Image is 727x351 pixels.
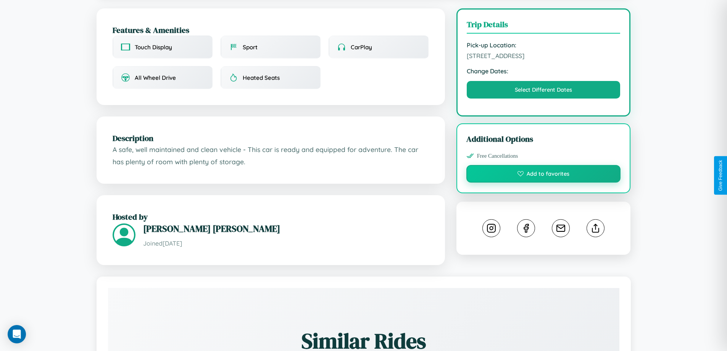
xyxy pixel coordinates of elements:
span: Touch Display [135,44,172,51]
h2: Hosted by [113,211,429,222]
span: CarPlay [351,44,372,51]
p: Joined [DATE] [143,238,429,249]
h3: Additional Options [466,133,621,144]
span: Sport [243,44,258,51]
p: A safe, well maintained and clean vehicle - This car is ready and equipped for adventure. The car... [113,144,429,168]
h2: Description [113,133,429,144]
div: Give Feedback [718,160,723,191]
button: Select Different Dates [467,81,621,99]
span: [STREET_ADDRESS] [467,52,621,60]
span: Free Cancellations [477,153,518,159]
strong: Pick-up Location: [467,41,621,49]
h3: Trip Details [467,19,621,34]
h3: [PERSON_NAME] [PERSON_NAME] [143,222,429,235]
span: Heated Seats [243,74,280,81]
button: Add to favorites [466,165,621,183]
span: All Wheel Drive [135,74,176,81]
strong: Change Dates: [467,67,621,75]
div: Open Intercom Messenger [8,325,26,343]
h2: Features & Amenities [113,24,429,36]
